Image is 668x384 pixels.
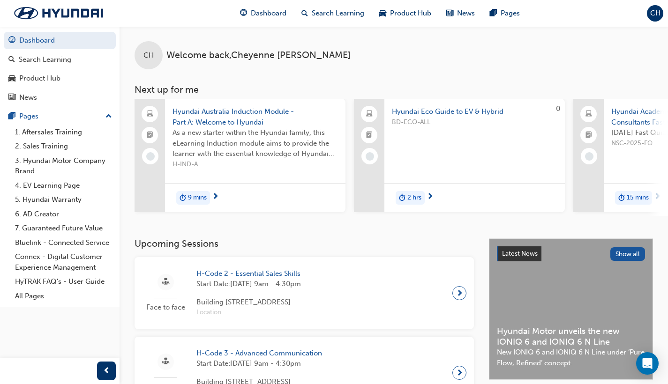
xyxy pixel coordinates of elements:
[8,37,15,45] span: guage-icon
[456,287,463,300] span: next-icon
[162,276,169,288] span: sessionType_FACE_TO_FACE-icon
[11,139,116,154] a: 2. Sales Training
[196,279,301,289] span: Start Date: [DATE] 9am - 4:30pm
[19,92,37,103] div: News
[147,108,153,120] span: laptop-icon
[142,265,466,322] a: Face to faceH-Code 2 - Essential Sales SkillsStart Date:[DATE] 9am - 4:30pmBuilding [STREET_ADDRE...
[366,152,374,161] span: learningRecordVerb_NONE-icon
[8,112,15,121] span: pages-icon
[497,326,645,347] span: Hyundai Motor unveils the new IONIQ 6 and IONIQ 6 N Line
[366,108,373,120] span: laptop-icon
[407,192,421,203] span: 2 hrs
[618,192,625,204] span: duration-icon
[19,54,71,65] div: Search Learning
[11,236,116,250] a: Bluelink - Connected Service
[196,307,301,318] span: Location
[11,207,116,222] a: 6. AD Creator
[19,73,60,84] div: Product Hub
[120,84,668,95] h3: Next up for me
[312,8,364,19] span: Search Learning
[556,104,560,113] span: 0
[135,238,474,249] h3: Upcoming Sessions
[654,193,661,201] span: next-icon
[103,365,110,377] span: prev-icon
[636,352,659,375] div: Open Intercom Messenger
[439,4,482,23] a: news-iconNews
[497,347,645,368] span: New IONIQ 6 and IONIQ 6 N Line under ‘Pure Flow, Refined’ concept.
[650,8,660,19] span: CH
[399,192,405,204] span: duration-icon
[240,7,247,19] span: guage-icon
[354,99,565,212] a: 0Hyundai Eco Guide to EV & HybridBD-ECO-ALLduration-icon2 hrs
[4,51,116,68] a: Search Learning
[180,192,186,204] span: duration-icon
[173,159,338,170] span: H-IND-A
[8,94,15,102] span: news-icon
[173,127,338,159] span: As a new starter within the Hyundai family, this eLearning Induction module aims to provide the l...
[11,154,116,178] a: 3. Hyundai Motor Company Brand
[585,108,592,120] span: laptop-icon
[196,348,322,359] span: H-Code 3 - Advanced Communication
[11,250,116,274] a: Connex - Digital Customer Experience Management
[490,7,497,19] span: pages-icon
[196,297,301,308] span: Building [STREET_ADDRESS]
[135,99,345,212] a: Hyundai Australia Induction Module - Part A: Welcome to HyundaiAs a new starter within the Hyunda...
[456,366,463,379] span: next-icon
[11,178,116,193] a: 4. EV Learning Page
[372,4,439,23] a: car-iconProduct Hub
[19,111,38,122] div: Pages
[196,358,322,369] span: Start Date: [DATE] 9am - 4:30pm
[390,8,431,19] span: Product Hub
[392,117,557,128] span: BD-ECO-ALL
[294,4,372,23] a: search-iconSearch Learning
[11,289,116,303] a: All Pages
[627,192,649,203] span: 15 mins
[105,111,112,123] span: up-icon
[585,152,593,161] span: learningRecordVerb_NONE-icon
[610,247,645,261] button: Show all
[4,108,116,125] button: Pages
[497,246,645,261] a: Latest NewsShow all
[166,50,351,61] span: Welcome back , Cheyenne [PERSON_NAME]
[147,129,153,141] span: booktick-icon
[379,7,386,19] span: car-icon
[142,302,189,313] span: Face to face
[647,5,663,22] button: CH
[501,8,520,19] span: Pages
[146,152,155,161] span: learningRecordVerb_NONE-icon
[173,106,338,127] span: Hyundai Australia Induction Module - Part A: Welcome to Hyundai
[446,7,453,19] span: news-icon
[11,125,116,140] a: 1. Aftersales Training
[427,193,434,201] span: next-icon
[4,30,116,108] button: DashboardSearch LearningProduct HubNews
[11,221,116,236] a: 7. Guaranteed Future Value
[366,129,373,141] span: booktick-icon
[162,356,169,368] span: sessionType_FACE_TO_FACE-icon
[251,8,286,19] span: Dashboard
[4,32,116,49] a: Dashboard
[457,8,475,19] span: News
[4,89,116,106] a: News
[8,56,15,64] span: search-icon
[489,238,653,380] a: Latest NewsShow allHyundai Motor unveils the new IONIQ 6 and IONIQ 6 N LineNew IONIQ 6 and IONIQ ...
[188,192,207,203] span: 9 mins
[4,70,116,87] a: Product Hub
[301,7,308,19] span: search-icon
[11,192,116,207] a: 5. Hyundai Warranty
[196,268,301,279] span: H-Code 2 - Essential Sales Skills
[8,74,15,83] span: car-icon
[212,193,219,201] span: next-icon
[143,50,154,61] span: CH
[585,129,592,141] span: booktick-icon
[482,4,527,23] a: pages-iconPages
[502,250,538,258] span: Latest News
[5,3,113,23] img: Trak
[233,4,294,23] a: guage-iconDashboard
[11,274,116,289] a: HyTRAK FAQ's - User Guide
[392,106,557,117] span: Hyundai Eco Guide to EV & Hybrid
